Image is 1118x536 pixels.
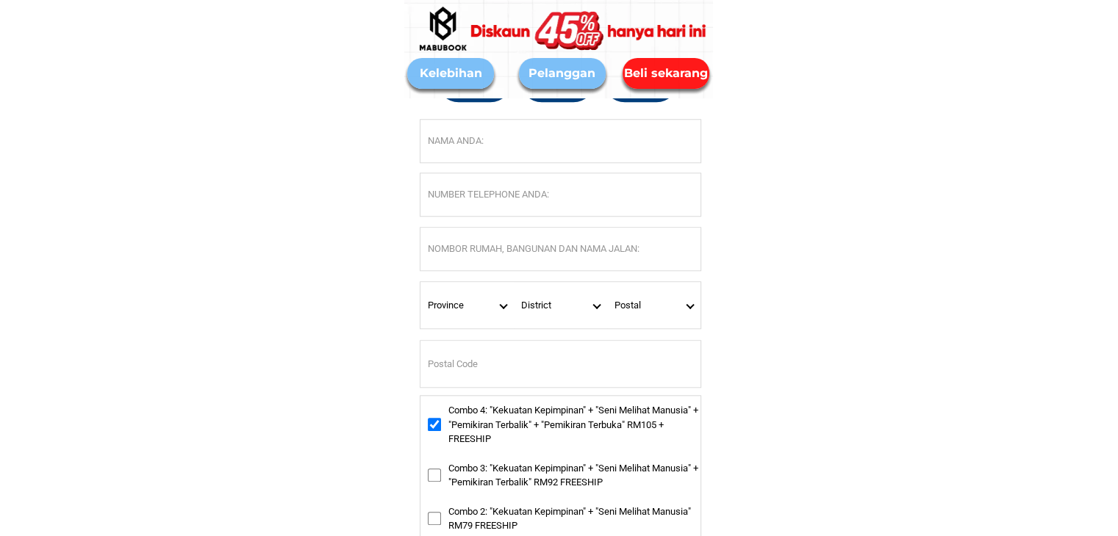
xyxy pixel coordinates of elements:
input: Combo 3: "Kekuatan Kepimpinan" + "Seni Melihat Manusia" + "Pemikiran Terbalik" RM92 FREESHIP [428,468,441,482]
input: Input postal_code [420,341,700,387]
select: Select district [514,282,607,328]
span: Combo 4: "Kekuatan Kepimpinan" + "Seni Melihat Manusia" + "Pemikiran Terbalik" + "Pemikiran Terbu... [448,403,700,446]
input: Input full_name [420,120,700,162]
input: Combo 4: "Kekuatan Kepimpinan" + "Seni Melihat Manusia" + "Pemikiran Terbalik" + "Pemikiran Terbu... [428,418,441,431]
span: Combo 2: "Kekuatan Kepimpinan" + "Seni Melihat Manusia" RM79 FREESHIP [448,504,700,533]
div: Beli sekarang [621,65,711,83]
input: Combo 2: "Kekuatan Kepimpinan" + "Seni Melihat Manusia" RM79 FREESHIP [428,512,441,525]
input: Input phone_number [420,173,700,216]
select: Select postal code [607,282,700,328]
div: Pelanggan [519,65,606,82]
select: Select province [420,282,514,328]
div: Kelebihan [407,65,494,82]
input: Input address [420,228,700,270]
span: Combo 3: "Kekuatan Kepimpinan" + "Seni Melihat Manusia" + "Pemikiran Terbalik" RM92 FREESHIP [448,461,700,490]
